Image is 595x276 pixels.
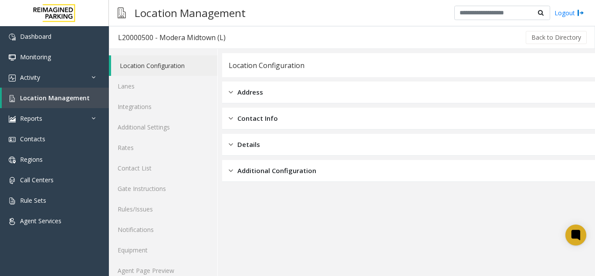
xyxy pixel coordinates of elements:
[526,31,587,44] button: Back to Directory
[9,116,16,123] img: 'icon'
[237,140,260,150] span: Details
[111,55,217,76] a: Location Configuration
[20,196,46,204] span: Rule Sets
[229,87,233,97] img: closed
[109,96,217,117] a: Integrations
[9,157,16,164] img: 'icon'
[20,73,40,82] span: Activity
[118,2,126,24] img: pageIcon
[237,87,263,97] span: Address
[9,177,16,184] img: 'icon'
[20,53,51,61] span: Monitoring
[229,140,233,150] img: closed
[9,34,16,41] img: 'icon'
[118,32,226,43] div: L20000500 - Modera Midtown (L)
[109,178,217,199] a: Gate Instructions
[109,117,217,137] a: Additional Settings
[20,176,54,184] span: Call Centers
[2,88,109,108] a: Location Management
[577,8,584,17] img: logout
[9,75,16,82] img: 'icon'
[229,113,233,123] img: closed
[20,114,42,123] span: Reports
[9,198,16,204] img: 'icon'
[109,158,217,178] a: Contact List
[130,2,250,24] h3: Location Management
[237,113,278,123] span: Contact Info
[20,135,45,143] span: Contacts
[20,217,61,225] span: Agent Services
[20,32,51,41] span: Dashboard
[109,76,217,96] a: Lanes
[109,219,217,240] a: Notifications
[237,166,316,176] span: Additional Configuration
[9,54,16,61] img: 'icon'
[20,155,43,164] span: Regions
[20,94,90,102] span: Location Management
[109,240,217,260] a: Equipment
[109,137,217,158] a: Rates
[554,8,584,17] a: Logout
[9,218,16,225] img: 'icon'
[229,166,233,176] img: closed
[9,136,16,143] img: 'icon'
[109,199,217,219] a: Rules/Issues
[229,60,304,71] div: Location Configuration
[9,95,16,102] img: 'icon'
